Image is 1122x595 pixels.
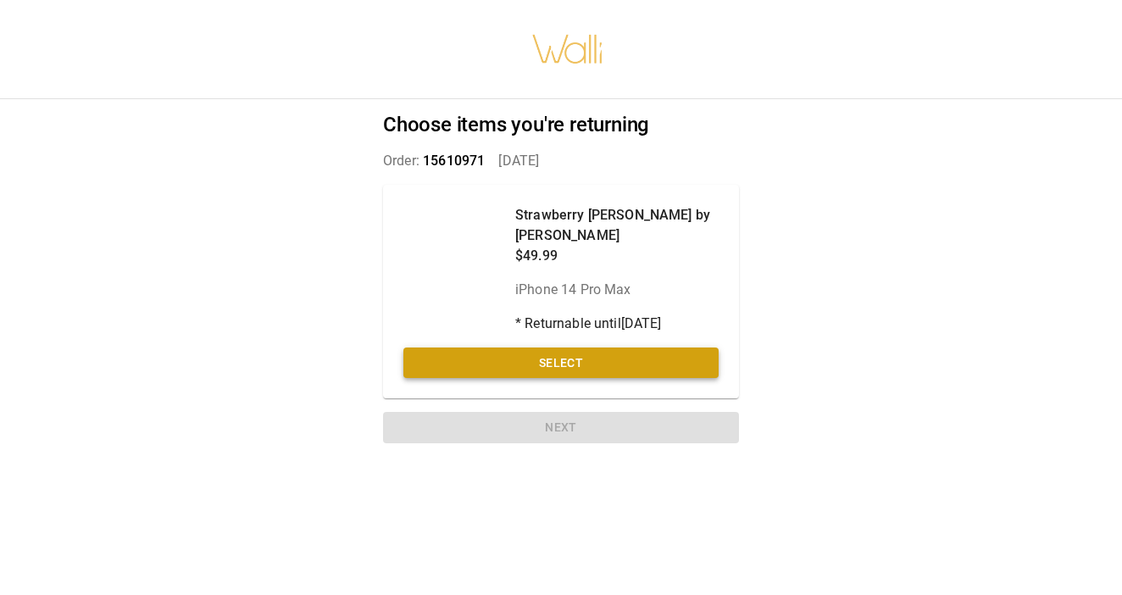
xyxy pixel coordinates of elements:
p: * Returnable until [DATE] [515,314,719,334]
p: Order: [DATE] [383,151,739,171]
button: Select [403,348,719,379]
p: $49.99 [515,246,719,266]
p: iPhone 14 Pro Max [515,280,719,300]
p: Strawberry [PERSON_NAME] by [PERSON_NAME] [515,205,719,246]
h2: Choose items you're returning [383,113,739,137]
span: 15610971 [423,153,485,169]
img: walli-inc.myshopify.com [531,13,604,86]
